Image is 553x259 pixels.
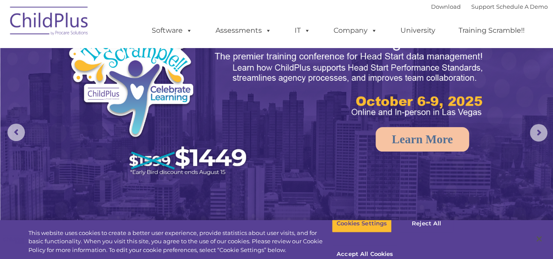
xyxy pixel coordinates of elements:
[431,3,461,10] a: Download
[376,127,469,152] a: Learn More
[332,214,392,233] button: Cookies Settings
[143,22,201,39] a: Software
[28,229,332,255] div: This website uses cookies to create a better user experience, provide statistics about user visit...
[529,229,549,249] button: Close
[431,3,548,10] font: |
[471,3,494,10] a: Support
[286,22,319,39] a: IT
[399,214,454,233] button: Reject All
[6,0,93,44] img: ChildPlus by Procare Solutions
[325,22,386,39] a: Company
[392,22,444,39] a: University
[450,22,533,39] a: Training Scramble!!
[496,3,548,10] a: Schedule A Demo
[207,22,280,39] a: Assessments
